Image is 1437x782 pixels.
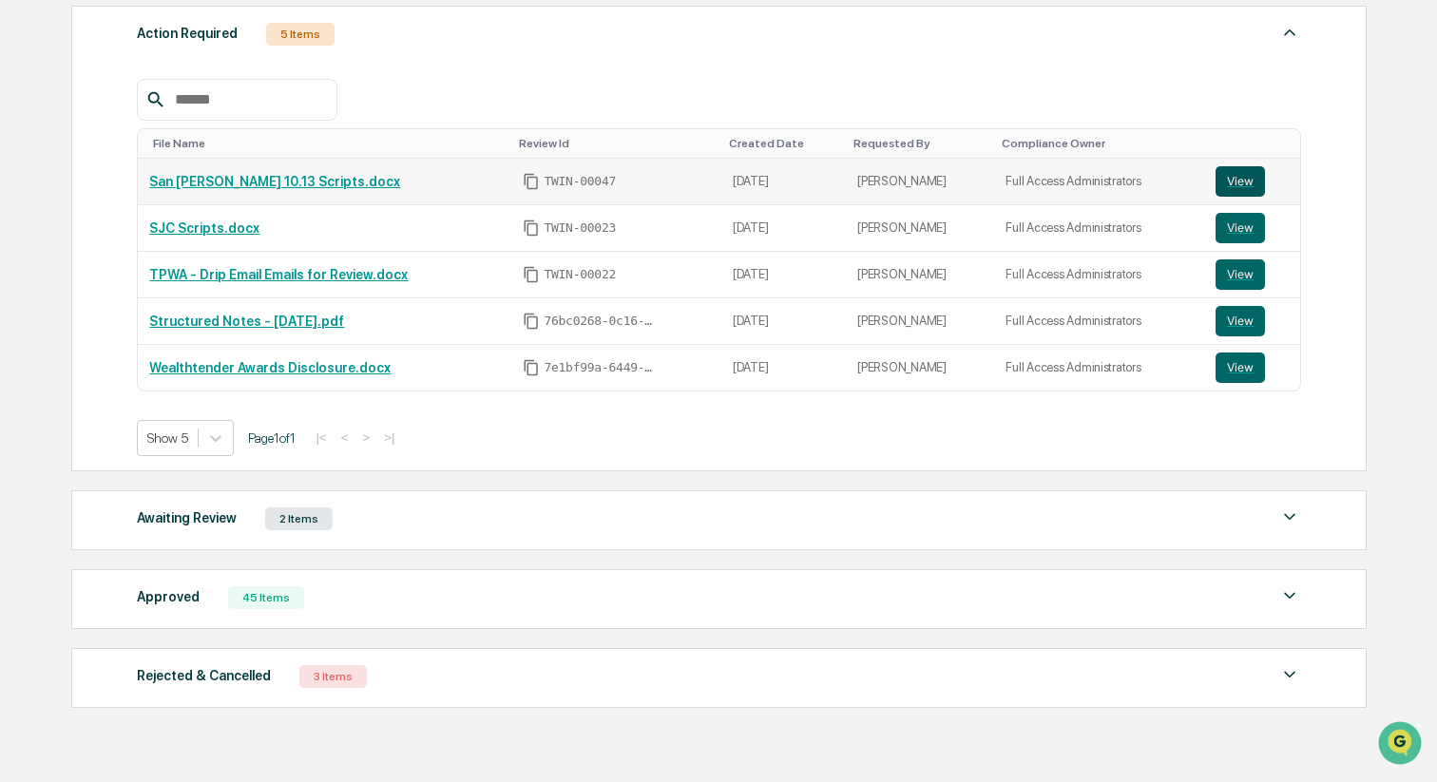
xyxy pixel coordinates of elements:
[38,239,123,258] span: Preclearance
[149,360,391,375] a: Wealthtender Awards Disclosure.docx
[846,298,994,345] td: [PERSON_NAME]
[1278,584,1301,607] img: caret
[846,205,994,252] td: [PERSON_NAME]
[137,21,238,46] div: Action Required
[323,151,346,174] button: Start new chat
[994,345,1204,391] td: Full Access Administrators
[11,232,130,266] a: 🖐️Preclearance
[299,665,367,688] div: 3 Items
[1216,166,1289,197] a: View
[149,174,400,189] a: San [PERSON_NAME] 10.13 Scripts.docx
[19,241,34,257] div: 🖐️
[1002,137,1197,150] div: Toggle SortBy
[846,252,994,298] td: [PERSON_NAME]
[721,345,846,391] td: [DATE]
[138,241,153,257] div: 🗄️
[19,277,34,293] div: 🔎
[994,159,1204,205] td: Full Access Administrators
[523,219,540,237] span: Copy Id
[1216,166,1265,197] button: View
[149,267,408,282] a: TPWA - Drip Email Emails for Review.docx
[519,137,713,150] div: Toggle SortBy
[721,205,846,252] td: [DATE]
[189,322,230,336] span: Pylon
[523,173,540,190] span: Copy Id
[335,429,354,446] button: <
[523,359,540,376] span: Copy Id
[157,239,236,258] span: Attestations
[544,220,616,236] span: TWIN-00023
[523,313,540,330] span: Copy Id
[137,584,200,609] div: Approved
[137,505,237,530] div: Awaiting Review
[544,267,616,282] span: TWIN-00022
[153,137,504,150] div: Toggle SortBy
[38,276,120,295] span: Data Lookup
[266,23,335,46] div: 5 Items
[1216,259,1265,290] button: View
[1216,213,1289,243] a: View
[134,321,230,336] a: Powered byPylon
[994,252,1204,298] td: Full Access Administrators
[137,663,271,688] div: Rejected & Cancelled
[1278,663,1301,686] img: caret
[1216,353,1265,383] button: View
[1216,213,1265,243] button: View
[994,205,1204,252] td: Full Access Administrators
[544,360,658,375] span: 7e1bf99a-6449-45c3-8181-c0e5f5f3b389
[544,314,658,329] span: 76bc0268-0c16-4ddb-b54e-a2884c5893c1
[846,159,994,205] td: [PERSON_NAME]
[721,298,846,345] td: [DATE]
[310,429,332,446] button: |<
[544,174,616,189] span: TWIN-00047
[721,252,846,298] td: [DATE]
[378,429,400,446] button: >|
[356,429,375,446] button: >
[1216,259,1289,290] a: View
[846,345,994,391] td: [PERSON_NAME]
[149,314,344,329] a: Structured Notes - [DATE].pdf
[65,145,312,164] div: Start new chat
[1219,137,1293,150] div: Toggle SortBy
[248,430,296,446] span: Page 1 of 1
[130,232,243,266] a: 🗄️Attestations
[1278,21,1301,44] img: caret
[11,268,127,302] a: 🔎Data Lookup
[721,159,846,205] td: [DATE]
[729,137,838,150] div: Toggle SortBy
[1376,719,1427,771] iframe: Open customer support
[994,298,1204,345] td: Full Access Administrators
[1216,306,1265,336] button: View
[265,507,333,530] div: 2 Items
[149,220,259,236] a: SJC Scripts.docx
[853,137,987,150] div: Toggle SortBy
[1216,353,1289,383] a: View
[228,586,304,609] div: 45 Items
[523,266,540,283] span: Copy Id
[1216,306,1289,336] a: View
[19,40,346,70] p: How can we help?
[65,164,240,180] div: We're available if you need us!
[19,145,53,180] img: 1746055101610-c473b297-6a78-478c-a979-82029cc54cd1
[1278,505,1301,528] img: caret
